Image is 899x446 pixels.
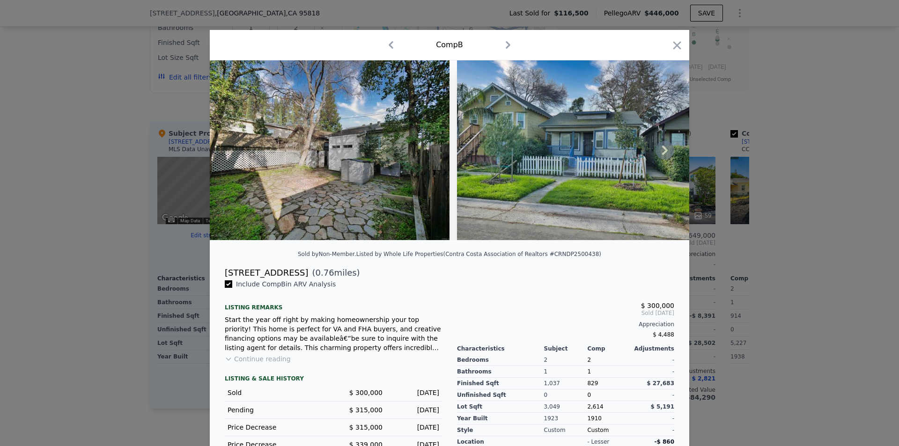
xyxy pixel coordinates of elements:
[544,378,588,389] div: 1,037
[225,315,442,352] div: Start the year off right by making homeownership your top priority! This home is perfect for VA a...
[349,406,383,414] span: $ 315,000
[587,424,631,436] div: Custom
[457,389,544,401] div: Unfinished Sqft
[587,403,603,410] span: 2,614
[457,413,544,424] div: Year Built
[457,60,697,240] img: Property Img
[356,251,601,257] div: Listed by Whole Life Properties (Contra Costa Association of Realtors #CRNDP2500438)
[654,439,674,445] span: -$ 860
[631,424,674,436] div: -
[349,424,383,431] span: $ 315,000
[457,345,544,352] div: Characteristics
[228,423,326,432] div: Price Decrease
[457,366,544,378] div: Bathrooms
[544,424,588,436] div: Custom
[308,266,360,279] span: ( miles)
[587,357,591,363] span: 2
[457,321,674,328] div: Appreciation
[631,413,674,424] div: -
[647,380,674,387] span: $ 27,683
[544,401,588,413] div: 3,049
[587,413,631,424] div: 1910
[631,354,674,366] div: -
[225,354,291,364] button: Continue reading
[232,280,339,288] span: Include Comp B in ARV Analysis
[225,375,442,384] div: LISTING & SALE HISTORY
[390,388,439,397] div: [DATE]
[457,378,544,389] div: Finished Sqft
[390,423,439,432] div: [DATE]
[390,405,439,415] div: [DATE]
[316,268,334,278] span: 0.76
[587,438,609,446] div: - lesser
[651,403,674,410] span: $ 5,191
[653,331,674,338] span: $ 4,488
[298,251,356,257] div: Sold by Non-Member .
[587,392,591,398] span: 0
[228,405,326,415] div: Pending
[544,354,588,366] div: 2
[587,345,631,352] div: Comp
[225,266,308,279] div: [STREET_ADDRESS]
[631,345,674,352] div: Adjustments
[228,388,326,397] div: Sold
[210,60,449,240] img: Property Img
[631,389,674,401] div: -
[544,366,588,378] div: 1
[587,380,598,387] span: 829
[457,309,674,317] span: Sold [DATE]
[349,389,383,396] span: $ 300,000
[225,296,442,311] div: Listing remarks
[641,302,674,309] span: $ 300,000
[544,389,588,401] div: 0
[631,366,674,378] div: -
[436,39,463,51] div: Comp B
[457,424,544,436] div: Style
[544,413,588,424] div: 1923
[587,366,631,378] div: 1
[544,345,588,352] div: Subject
[457,401,544,413] div: Lot Sqft
[457,354,544,366] div: Bedrooms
